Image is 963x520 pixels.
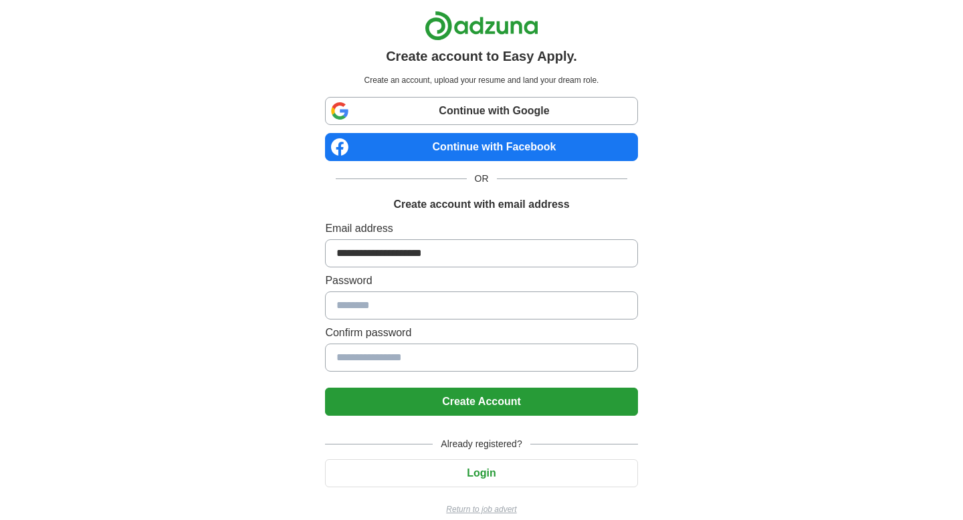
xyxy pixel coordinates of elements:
[328,74,635,86] p: Create an account, upload your resume and land your dream role.
[393,197,569,213] h1: Create account with email address
[325,273,637,289] label: Password
[325,221,637,237] label: Email address
[325,325,637,341] label: Confirm password
[433,437,530,451] span: Already registered?
[325,133,637,161] a: Continue with Facebook
[325,503,637,515] a: Return to job advert
[325,388,637,416] button: Create Account
[325,459,637,487] button: Login
[386,46,577,66] h1: Create account to Easy Apply.
[467,172,497,186] span: OR
[325,97,637,125] a: Continue with Google
[325,467,637,479] a: Login
[425,11,538,41] img: Adzuna logo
